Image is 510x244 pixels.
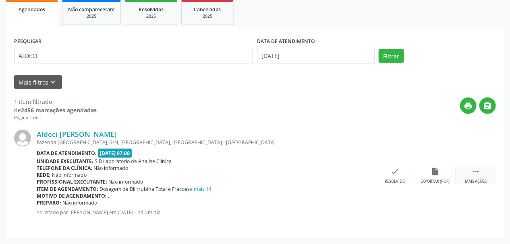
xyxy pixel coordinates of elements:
[108,192,110,199] span: .
[471,167,480,176] i: 
[131,13,171,19] div: 2025
[14,106,97,114] div: de
[68,6,115,13] span: Não compareceram
[37,172,51,178] b: Rede:
[139,6,164,13] span: Resolvidos
[14,48,253,64] input: Nome, CNS
[257,48,375,64] input: Selecione um intervalo
[194,6,221,13] span: Cancelados
[37,178,107,185] b: Profissional executante:
[19,6,45,13] span: Agendados
[37,209,375,216] p: Solicitado por [PERSON_NAME] em [DATE] - há um dia
[63,199,97,206] span: Não informado
[21,106,97,114] strong: 2456 marcações agendadas
[109,178,143,185] span: Não informado
[385,179,405,184] div: Resolvido
[14,35,41,48] label: PESQUISAR
[98,149,132,158] span: [DATE] 07:00
[37,150,97,157] b: Data de atendimento:
[37,165,92,172] b: Telefone da clínica:
[52,172,87,178] span: Não informado
[190,186,212,192] a: e mais 14
[391,167,400,176] i: check
[464,101,473,110] i: print
[37,199,61,206] b: Preparo:
[14,97,97,106] div: 1 item filtrado
[483,101,492,110] i: 
[37,130,117,139] a: Aldeci [PERSON_NAME]
[187,13,228,19] div: 2025
[14,75,62,89] button: Mais filtroskeyboard_arrow_down
[37,192,107,199] b: Motivo de agendamento:
[421,179,450,184] div: Exportar (PDF)
[37,139,375,146] div: Fazenda [GEOGRAPHIC_DATA], S/N, [GEOGRAPHIC_DATA], [GEOGRAPHIC_DATA] - [GEOGRAPHIC_DATA]
[37,186,98,192] b: Item de agendamento:
[465,179,487,184] div: Mais ações
[460,97,477,114] button: print
[379,49,404,63] button: Filtrar
[95,158,172,165] span: S B Laboratorio de Analise Clinica
[431,167,440,176] i: insert_drive_file
[100,186,212,192] span: Dosagem de Bilirrubina Total e Fracoes
[257,35,315,48] label: DATA DE ATENDIMENTO
[14,114,97,121] div: Página 1 de 1
[37,158,93,165] b: Unidade executante:
[68,13,115,19] div: 2025
[94,165,129,172] span: Não informado
[14,130,31,147] img: img
[479,97,496,114] button: 
[49,78,58,87] i: keyboard_arrow_down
